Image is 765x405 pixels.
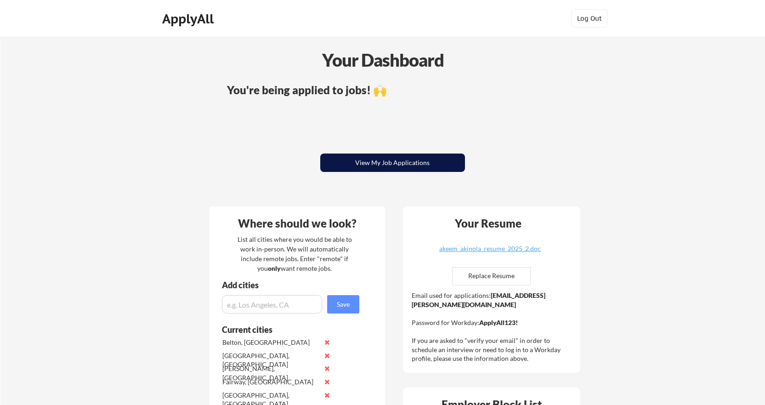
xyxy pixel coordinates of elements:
input: e.g. Los Angeles, CA [222,295,322,314]
div: Current cities [222,325,349,334]
a: akeem_akinola_resume_2025_2.doc [436,245,545,260]
div: ApplyAll [162,11,216,27]
button: View My Job Applications [320,154,465,172]
div: Where should we look? [212,218,383,229]
div: You're being applied to jobs! 🙌 [227,85,558,96]
div: Email used for applications: Password for Workday: If you are asked to "verify your email" in ord... [412,291,574,363]
strong: only [268,264,281,272]
div: Add cities [222,281,362,289]
div: Fairway, [GEOGRAPHIC_DATA] [222,377,319,387]
button: Save [327,295,359,314]
strong: ApplyAll123! [479,319,518,326]
button: Log Out [571,9,608,28]
div: List all cities where you would be able to work in-person. We will automatically include remote j... [232,234,358,273]
div: Belton, [GEOGRAPHIC_DATA] [222,338,319,347]
div: [PERSON_NAME], [GEOGRAPHIC_DATA] [222,364,319,382]
div: [GEOGRAPHIC_DATA], [GEOGRAPHIC_DATA] [222,351,319,369]
div: Your Resume [443,218,534,229]
div: akeem_akinola_resume_2025_2.doc [436,245,545,252]
div: Your Dashboard [1,47,765,73]
strong: [EMAIL_ADDRESS][PERSON_NAME][DOMAIN_NAME] [412,291,545,308]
